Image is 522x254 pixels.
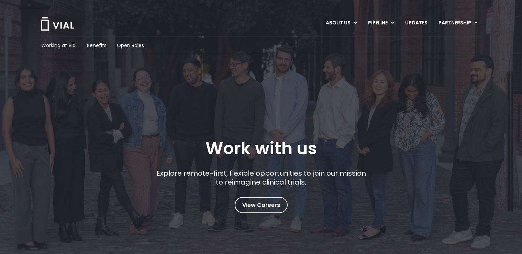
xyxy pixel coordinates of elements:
img: Vial Logo [40,17,75,31]
a: View Careers [235,197,288,213]
p: Explore remote-first, flexible opportunities to join our mission to reimagine clinical trials. [154,169,368,187]
a: UPDATES [400,17,433,29]
a: Benefits [87,42,107,49]
a: PARTNERSHIPMenu Toggle [433,17,483,29]
a: Working at Vial [41,42,77,49]
h1: Work with us [206,139,317,158]
span: View Careers [242,201,280,210]
a: ABOUT USMenu Toggle [320,17,362,29]
a: PIPELINEMenu Toggle [363,17,399,29]
a: Open Roles [117,42,144,49]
